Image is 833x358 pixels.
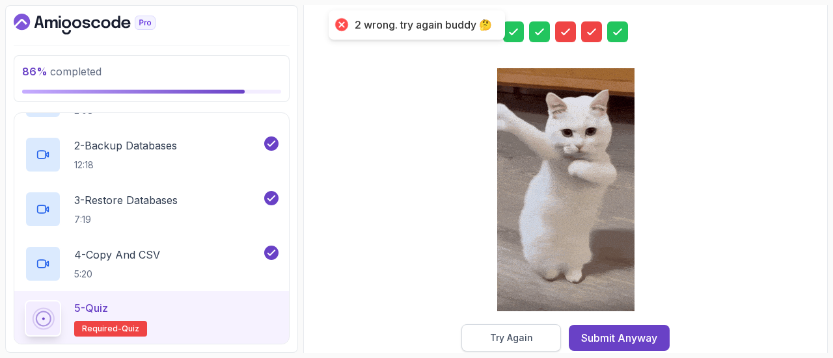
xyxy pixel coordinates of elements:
[25,300,279,337] button: 5-QuizRequired-quiz
[14,14,185,34] a: Dashboard
[82,324,122,334] span: Required-
[74,213,178,226] p: 7:19
[74,268,160,281] p: 5:20
[22,65,48,78] span: 86 %
[122,324,139,334] span: quiz
[74,192,178,208] p: 3 - Restore Databases
[497,68,635,311] img: cool-cat
[74,138,177,153] p: 2 - Backup Databases
[461,324,561,352] button: Try Again
[569,325,670,351] button: Submit Anyway
[74,300,108,316] p: 5 - Quiz
[74,159,177,172] p: 12:18
[581,330,657,346] div: Submit Anyway
[355,18,492,32] div: 2 wrong. try again buddy 🤔
[25,246,279,282] button: 4-Copy And CSV5:20
[25,191,279,227] button: 3-Restore Databases7:19
[490,331,533,344] div: Try Again
[74,247,160,262] p: 4 - Copy And CSV
[25,136,279,173] button: 2-Backup Databases12:18
[22,65,102,78] span: completed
